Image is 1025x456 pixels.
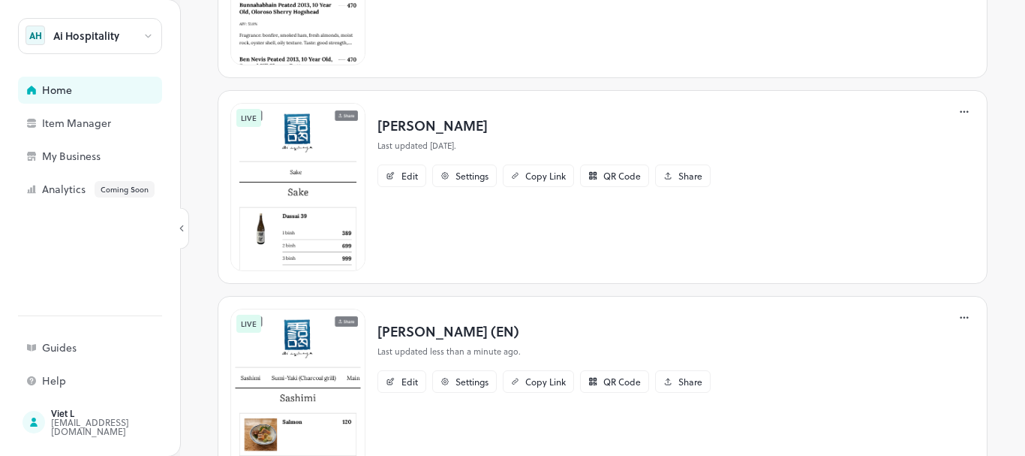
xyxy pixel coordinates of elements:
div: QR Code [603,377,641,386]
div: Home [42,85,192,95]
div: Guides [42,343,192,353]
div: Analytics [42,181,192,198]
div: Help [42,376,192,386]
img: 1740123589470fqjvcqck4rg.png [230,103,365,271]
div: Share [678,377,702,386]
div: LIVE [236,109,261,127]
div: [EMAIL_ADDRESS][DOMAIN_NAME] [51,418,192,436]
div: Copy Link [525,377,566,386]
div: Ai Hospitality [53,31,119,41]
p: Last updated less than a minute ago. [377,346,711,358]
div: Edit [401,377,418,386]
div: Settings [455,171,488,180]
div: My Business [42,151,192,162]
div: Viet L [51,409,192,418]
div: AH [26,26,45,45]
div: Share [678,171,702,180]
div: Item Manager [42,118,192,128]
div: Settings [455,377,488,386]
p: [PERSON_NAME] (EN) [377,321,711,341]
div: Edit [401,171,418,180]
p: [PERSON_NAME] [377,115,711,135]
div: QR Code [603,171,641,180]
div: LIVE [236,315,261,333]
div: Copy Link [525,171,566,180]
p: Last updated [DATE]. [377,140,711,153]
div: Coming Soon [95,181,155,198]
